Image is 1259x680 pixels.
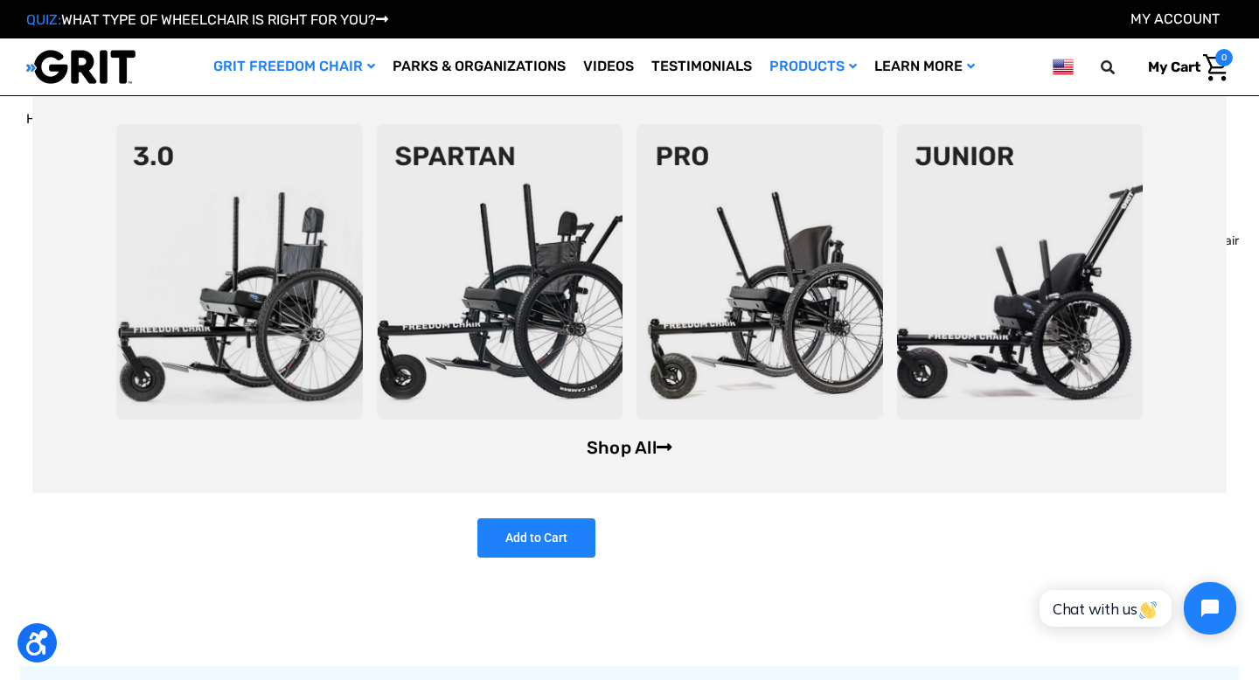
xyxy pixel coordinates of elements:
nav: Breadcrumb [26,109,1233,129]
span: My Cart [1148,59,1200,75]
img: GRIT All-Terrain Wheelchair and Mobility Equipment [26,49,136,85]
span: Home [26,111,62,127]
a: Videos [574,38,643,95]
a: Cart with 0 items [1135,49,1233,86]
a: Account [1130,10,1220,27]
img: us.png [1053,56,1074,78]
img: junior-chair.png [897,124,1144,420]
a: Testimonials [643,38,761,95]
a: Parks & Organizations [384,38,574,95]
span: QUIZ: [26,11,61,28]
a: Home [26,109,62,129]
a: Products [761,38,866,95]
img: pro-chair.png [636,124,883,420]
img: 3point0.png [116,124,363,420]
span: $399 [477,470,534,496]
img: Cart [1203,54,1228,81]
img: spartan2.png [377,124,623,420]
span: 0 [1215,49,1233,66]
input: Search [1109,49,1135,86]
iframe: Tidio Chat [1020,567,1251,649]
p: GRIT Freedom Chair [1127,232,1239,250]
a: GRIT Freedom Chair [205,38,384,95]
a: QUIZ:WHAT TYPE OF WHEELCHAIR IS RIGHT FOR YOU? [26,11,388,28]
a: Learn More [866,38,984,95]
input: Add to Cart [477,518,595,558]
a: Shop All [587,437,672,458]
